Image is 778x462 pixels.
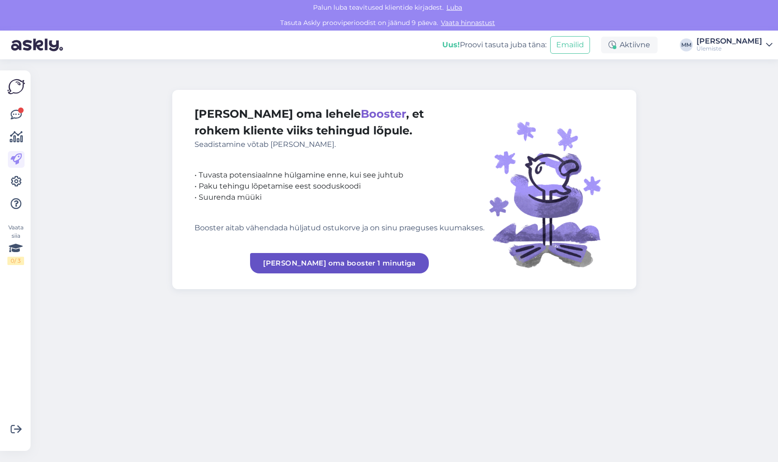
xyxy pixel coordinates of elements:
[7,257,24,265] div: 0 / 3
[438,19,498,27] a: Vaata hinnastust
[361,107,406,120] span: Booster
[550,36,590,54] button: Emailid
[680,38,693,51] div: MM
[7,78,25,95] img: Askly Logo
[194,170,484,181] div: • Tuvasta potensiaalnne hülgamine enne, kui see juhtub
[601,37,658,53] div: Aktiivne
[696,38,772,52] a: [PERSON_NAME]Ülemiste
[194,222,484,234] div: Booster aitab vähendada hüljatud ostukorve ja on sinu praeguses kuumakses.
[194,106,484,150] div: [PERSON_NAME] oma lehele , et rohkem kliente viiks tehingud lõpule.
[194,181,484,192] div: • Paku tehingu lõpetamise eest sooduskoodi
[696,45,762,52] div: Ülemiste
[442,39,546,51] div: Proovi tasuta juba täna:
[194,139,484,150] div: Seadistamine võtab [PERSON_NAME].
[7,223,24,265] div: Vaata siia
[442,40,460,49] b: Uus!
[696,38,762,45] div: [PERSON_NAME]
[444,3,465,12] span: Luba
[484,106,614,273] img: illustration
[250,253,429,273] a: [PERSON_NAME] oma booster 1 minutiga
[194,192,484,203] div: • Suurenda müüki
